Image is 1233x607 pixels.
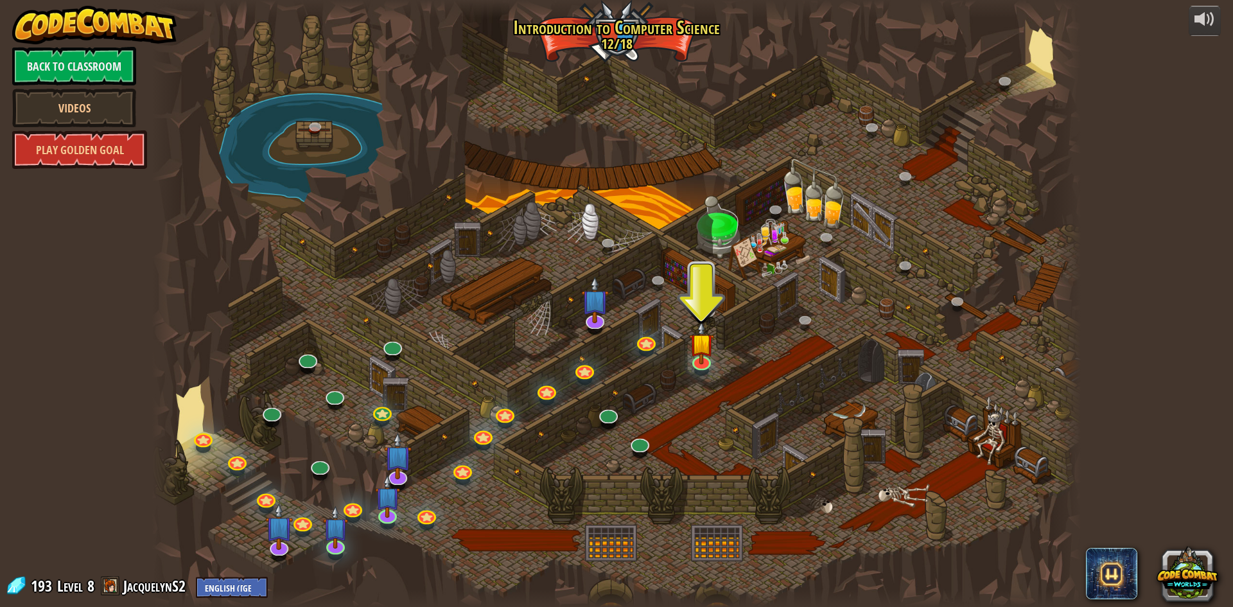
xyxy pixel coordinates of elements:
a: Videos [12,89,136,127]
img: level-banner-unstarted-subscriber.png [384,433,411,480]
span: 193 [31,576,56,596]
img: CodeCombat - Learn how to code by playing a game [12,6,177,44]
span: 8 [87,576,94,596]
img: level-banner-unstarted-subscriber.png [323,506,348,549]
img: level-banner-unstarted-subscriber.png [581,276,608,323]
a: Back to Classroom [12,47,136,85]
img: level-banner-started.png [689,321,714,364]
img: level-banner-unstarted-subscriber.png [375,475,400,518]
a: Play Golden Goal [12,130,147,169]
span: Level [57,576,83,597]
a: JacquelynS2 [123,576,189,596]
button: Adjust volume [1189,6,1221,36]
img: level-banner-unstarted-subscriber.png [266,504,293,550]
